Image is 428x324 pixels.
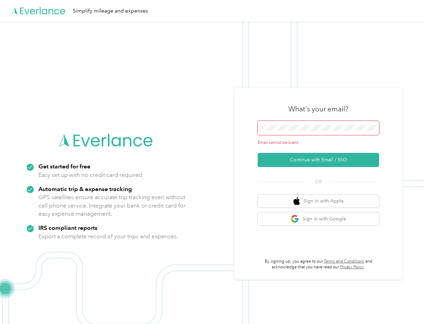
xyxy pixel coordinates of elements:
strong: Automatic trip & expense tracking [38,185,132,192]
button: apple logoSign in with Apple [258,195,379,208]
img: apple logo [293,197,300,206]
div: Simplify mileage and expenses [73,7,148,15]
p: By signing up, you agree to our and acknowledge that you have read our . [258,259,379,270]
p: Export a complete record of your trips and expenses. [38,232,178,241]
h3: What's your email? [288,104,348,114]
button: Continue with Email / SSO [258,153,379,167]
a: Privacy Policy [340,265,364,270]
img: google logo [291,215,299,223]
p: Easy set up with no credit card required [38,171,142,179]
p: GPS satellites ensure accurate trip tracking even without cell phone service. Integrate your bank... [38,193,186,218]
span: OR [307,178,330,185]
button: google logoSign in with Google [258,212,379,225]
strong: Get started for free [38,163,90,170]
a: Terms and Conditions [324,259,364,264]
strong: IRS compliant reports [38,224,97,231]
div: Email cannot be blank [258,140,379,146]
